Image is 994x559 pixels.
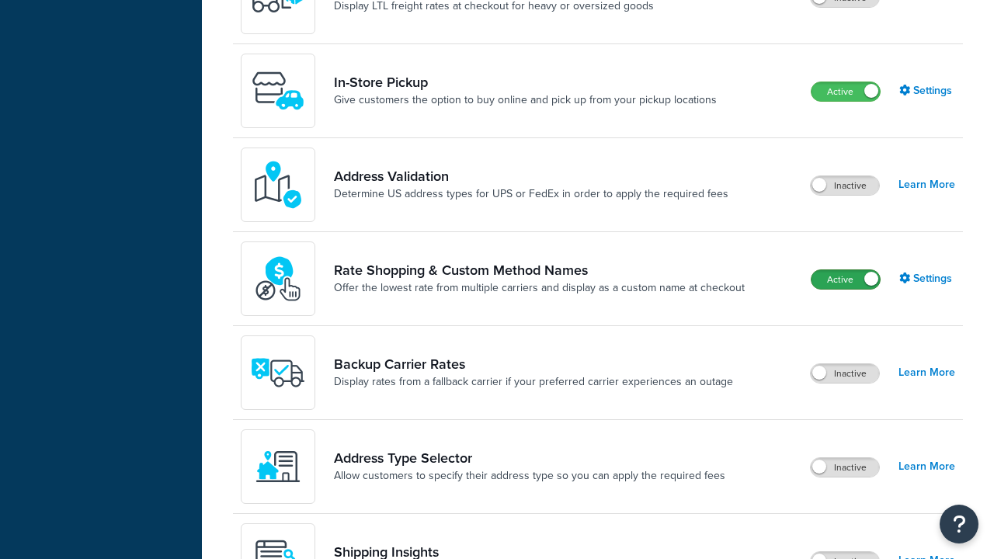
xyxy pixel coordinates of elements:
label: Inactive [811,458,879,477]
img: icon-duo-feat-rate-shopping-ecdd8bed.png [251,252,305,306]
img: wNXZ4XiVfOSSwAAAABJRU5ErkJggg== [251,439,305,494]
a: Determine US address types for UPS or FedEx in order to apply the required fees [334,186,728,202]
img: kIG8fy0lQAAAABJRU5ErkJggg== [251,158,305,212]
label: Active [812,270,880,289]
label: Inactive [811,364,879,383]
a: Backup Carrier Rates [334,356,733,373]
a: Address Type Selector [334,450,725,467]
a: Settings [899,268,955,290]
a: Learn More [898,362,955,384]
a: Address Validation [334,168,728,185]
a: In-Store Pickup [334,74,717,91]
label: Active [812,82,880,101]
a: Allow customers to specify their address type so you can apply the required fees [334,468,725,484]
img: icon-duo-feat-backup-carrier-4420b188.png [251,345,305,400]
label: Inactive [811,176,879,195]
a: Rate Shopping & Custom Method Names [334,262,745,279]
a: Offer the lowest rate from multiple carriers and display as a custom name at checkout [334,280,745,296]
a: Display rates from a fallback carrier if your preferred carrier experiences an outage [334,374,733,390]
a: Give customers the option to buy online and pick up from your pickup locations [334,92,717,108]
a: Settings [899,80,955,102]
img: wfgcfpwTIucLEAAAAASUVORK5CYII= [251,64,305,118]
a: Learn More [898,174,955,196]
a: Learn More [898,456,955,477]
button: Open Resource Center [940,505,978,543]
